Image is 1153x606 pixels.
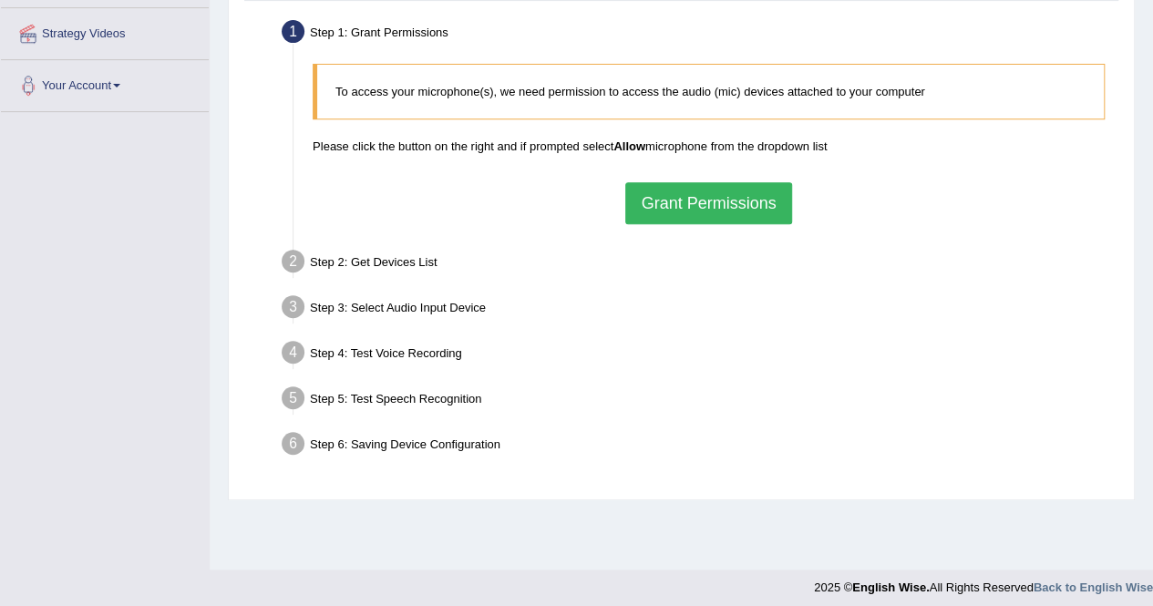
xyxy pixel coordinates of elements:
[273,15,1126,55] div: Step 1: Grant Permissions
[273,381,1126,421] div: Step 5: Test Speech Recognition
[852,580,929,594] strong: English Wise.
[273,244,1126,284] div: Step 2: Get Devices List
[1034,580,1153,594] a: Back to English Wise
[1,8,209,54] a: Strategy Videos
[613,139,645,153] b: Allow
[273,426,1126,467] div: Step 6: Saving Device Configuration
[273,335,1126,375] div: Step 4: Test Voice Recording
[1,60,209,106] a: Your Account
[625,182,791,224] button: Grant Permissions
[335,83,1086,100] p: To access your microphone(s), we need permission to access the audio (mic) devices attached to yo...
[313,138,1105,155] p: Please click the button on the right and if prompted select microphone from the dropdown list
[814,570,1153,596] div: 2025 © All Rights Reserved
[273,290,1126,330] div: Step 3: Select Audio Input Device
